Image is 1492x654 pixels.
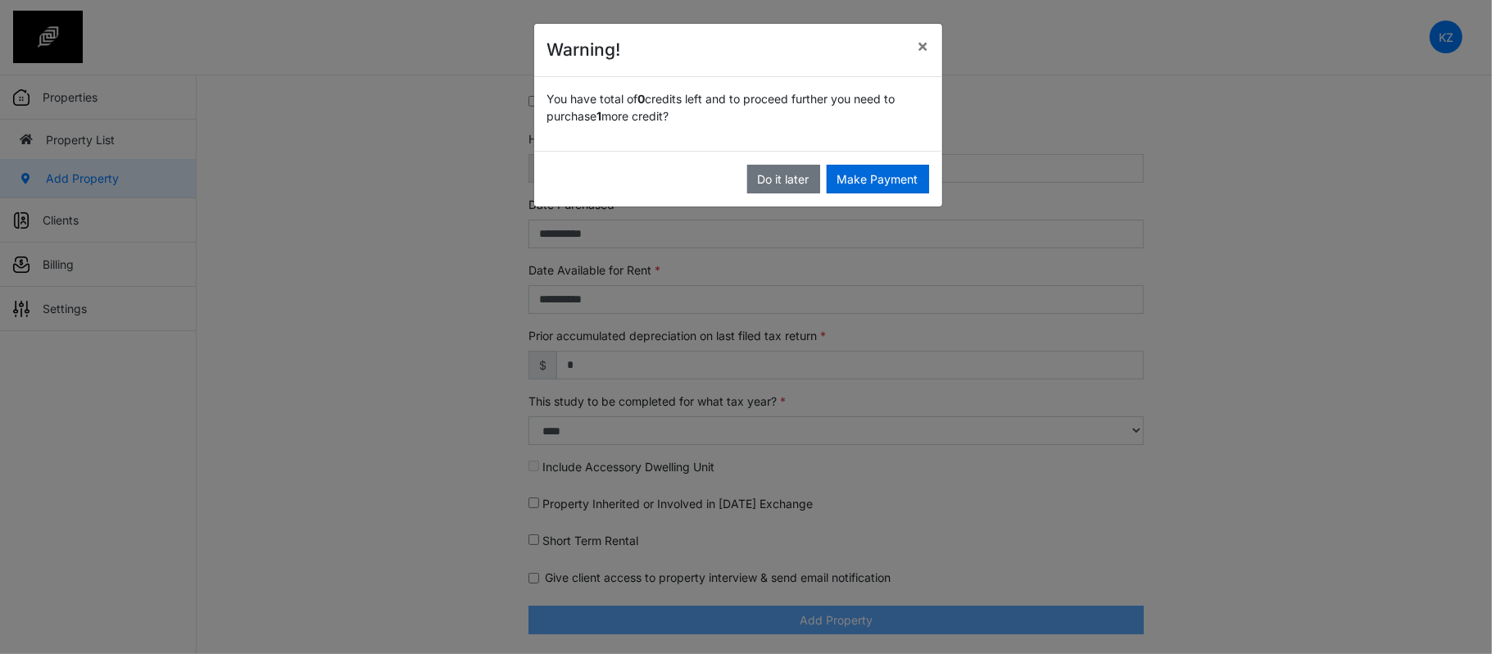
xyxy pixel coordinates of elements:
[827,165,929,193] button: Make Payment
[747,165,820,193] button: Do it later
[638,92,646,106] span: 0
[597,109,602,123] span: 1
[918,35,929,56] span: ×
[547,37,621,63] h4: Warning!
[547,90,929,125] p: You have total of credits left and to proceed further you need to purchase more credit?
[905,24,942,67] button: Close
